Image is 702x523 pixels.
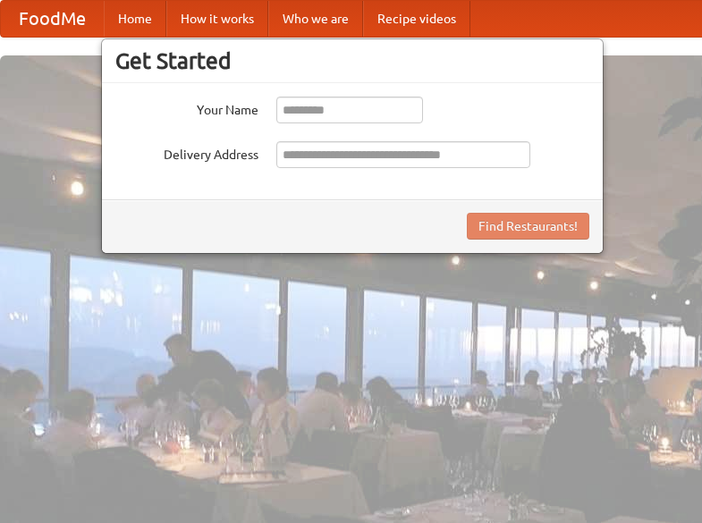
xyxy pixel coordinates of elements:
[166,1,268,37] a: How it works
[1,1,104,37] a: FoodMe
[104,1,166,37] a: Home
[115,141,258,164] label: Delivery Address
[115,97,258,119] label: Your Name
[268,1,363,37] a: Who we are
[363,1,470,37] a: Recipe videos
[467,213,589,240] button: Find Restaurants!
[115,47,589,74] h3: Get Started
